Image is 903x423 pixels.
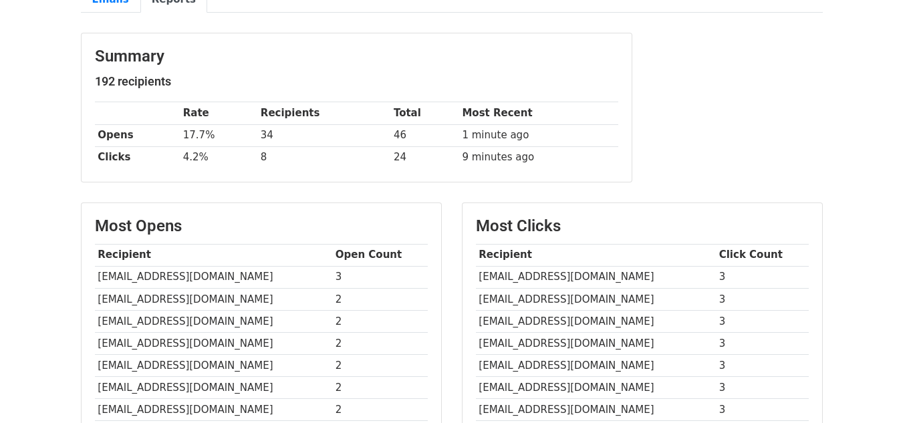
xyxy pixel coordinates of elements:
td: 3 [716,266,809,288]
th: Open Count [332,244,428,266]
td: 9 minutes ago [459,146,618,168]
th: Total [390,102,459,124]
td: 24 [390,146,459,168]
td: [EMAIL_ADDRESS][DOMAIN_NAME] [476,288,716,310]
td: 46 [390,124,459,146]
td: 2 [332,310,428,332]
h3: Most Opens [95,217,428,236]
td: 2 [332,355,428,377]
td: 34 [257,124,390,146]
td: [EMAIL_ADDRESS][DOMAIN_NAME] [476,377,716,399]
td: [EMAIL_ADDRESS][DOMAIN_NAME] [476,355,716,377]
td: 3 [716,399,809,421]
h3: Most Clicks [476,217,809,236]
td: [EMAIL_ADDRESS][DOMAIN_NAME] [95,355,332,377]
td: [EMAIL_ADDRESS][DOMAIN_NAME] [476,399,716,421]
td: 3 [716,377,809,399]
td: [EMAIL_ADDRESS][DOMAIN_NAME] [476,266,716,288]
td: 2 [332,332,428,354]
td: [EMAIL_ADDRESS][DOMAIN_NAME] [95,399,332,421]
td: 3 [716,288,809,310]
h5: 192 recipients [95,74,618,89]
td: [EMAIL_ADDRESS][DOMAIN_NAME] [95,332,332,354]
th: Clicks [95,146,180,168]
td: 3 [716,310,809,332]
iframe: Chat Widget [836,359,903,423]
td: [EMAIL_ADDRESS][DOMAIN_NAME] [95,377,332,399]
h3: Summary [95,47,618,66]
th: Rate [180,102,257,124]
td: 8 [257,146,390,168]
td: 17.7% [180,124,257,146]
td: 3 [716,355,809,377]
td: 3 [716,332,809,354]
td: 2 [332,288,428,310]
td: [EMAIL_ADDRESS][DOMAIN_NAME] [476,332,716,354]
td: 1 minute ago [459,124,618,146]
td: 2 [332,399,428,421]
td: 3 [332,266,428,288]
td: [EMAIL_ADDRESS][DOMAIN_NAME] [95,310,332,332]
td: [EMAIL_ADDRESS][DOMAIN_NAME] [95,288,332,310]
th: Recipient [476,244,716,266]
th: Click Count [716,244,809,266]
th: Recipients [257,102,390,124]
th: Most Recent [459,102,618,124]
th: Opens [95,124,180,146]
td: 2 [332,377,428,399]
td: [EMAIL_ADDRESS][DOMAIN_NAME] [476,310,716,332]
td: [EMAIL_ADDRESS][DOMAIN_NAME] [95,266,332,288]
td: 4.2% [180,146,257,168]
th: Recipient [95,244,332,266]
